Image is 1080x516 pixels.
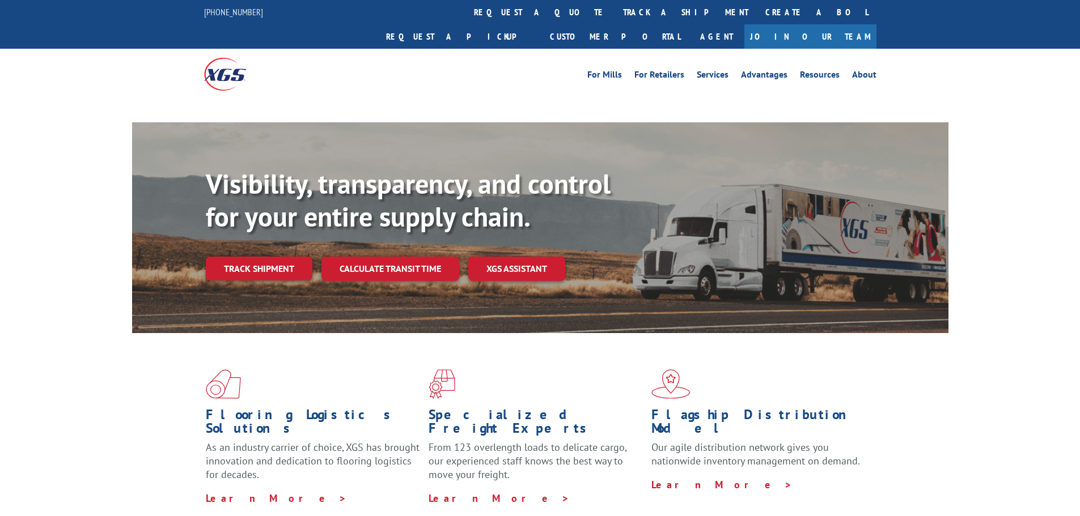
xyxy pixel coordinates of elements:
[634,70,684,83] a: For Retailers
[541,24,689,49] a: Customer Portal
[651,408,866,441] h1: Flagship Distribution Model
[800,70,840,83] a: Resources
[429,492,570,505] a: Learn More >
[741,70,787,83] a: Advantages
[689,24,744,49] a: Agent
[206,492,347,505] a: Learn More >
[429,408,643,441] h1: Specialized Freight Experts
[651,478,793,491] a: Learn More >
[697,70,729,83] a: Services
[651,441,860,467] span: Our agile distribution network gives you nationwide inventory management on demand.
[651,369,691,399] img: xgs-icon-flagship-distribution-model-red
[321,257,459,281] a: Calculate transit time
[206,166,611,234] b: Visibility, transparency, and control for your entire supply chain.
[206,257,312,280] a: Track shipment
[206,369,241,399] img: xgs-icon-total-supply-chain-intelligence-red
[206,441,420,481] span: As an industry carrier of choice, XGS has brought innovation and dedication to flooring logistics...
[429,369,455,399] img: xgs-icon-focused-on-flooring-red
[852,70,876,83] a: About
[744,24,876,49] a: Join Our Team
[468,257,565,281] a: XGS ASSISTANT
[378,24,541,49] a: Request a pickup
[204,6,263,18] a: [PHONE_NUMBER]
[206,408,420,441] h1: Flooring Logistics Solutions
[587,70,622,83] a: For Mills
[429,441,643,491] p: From 123 overlength loads to delicate cargo, our experienced staff knows the best way to move you...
